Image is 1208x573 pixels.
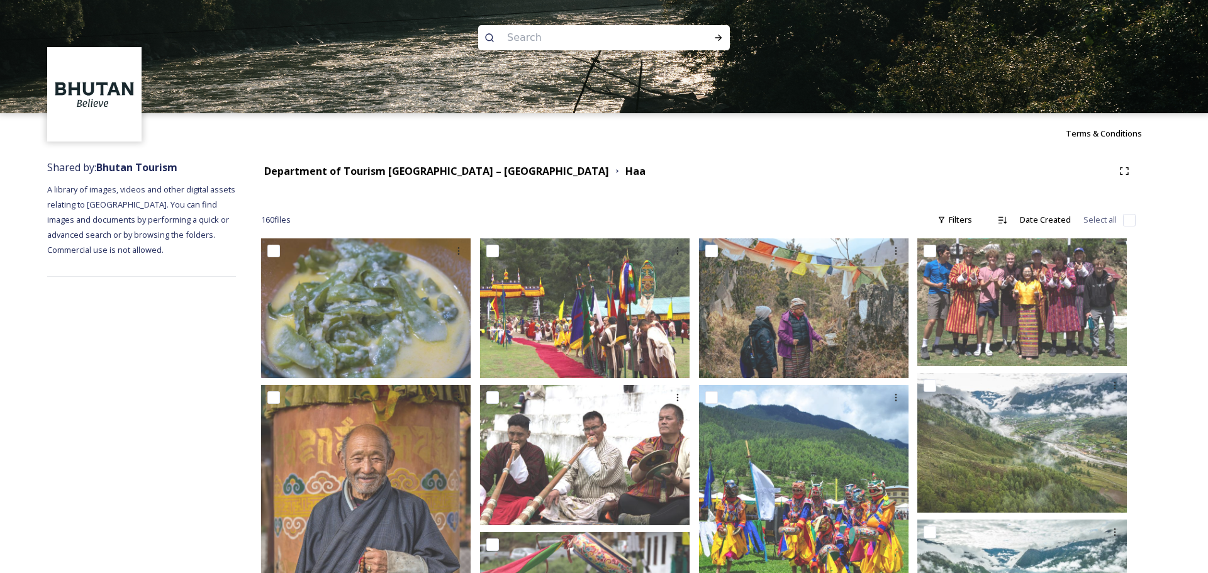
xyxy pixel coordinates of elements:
[264,164,609,178] strong: Department of Tourism [GEOGRAPHIC_DATA] – [GEOGRAPHIC_DATA]
[480,238,690,378] img: IMG_1254.jpg
[47,160,177,174] span: Shared by:
[1014,208,1077,232] div: Date Created
[47,184,237,255] span: A library of images, videos and other digital assets relating to [GEOGRAPHIC_DATA]. You can find ...
[1066,126,1161,141] a: Terms & Conditions
[917,238,1127,366] img: IMG_2270.jpg
[917,373,1127,513] img: Haa by Marcus Westberg27.jpg
[931,208,978,232] div: Filters
[501,24,673,52] input: Search
[261,214,291,226] span: 160 file s
[625,164,646,178] strong: Haa
[49,49,140,140] img: BT_Logo_BB_Lockup_CMYK_High%2520Res.jpg
[261,238,471,378] img: Haa by Marcus Westberg15.jpg
[1066,128,1142,139] span: Terms & Conditions
[1083,214,1117,226] span: Select all
[699,238,909,378] img: Pelala-Mountain-Pass-Trans-Bhutan-Trail-by-Alicia-Warner-10.jpg
[96,160,177,174] strong: Bhutan Tourism
[480,385,690,525] img: IMG_1795.jpg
